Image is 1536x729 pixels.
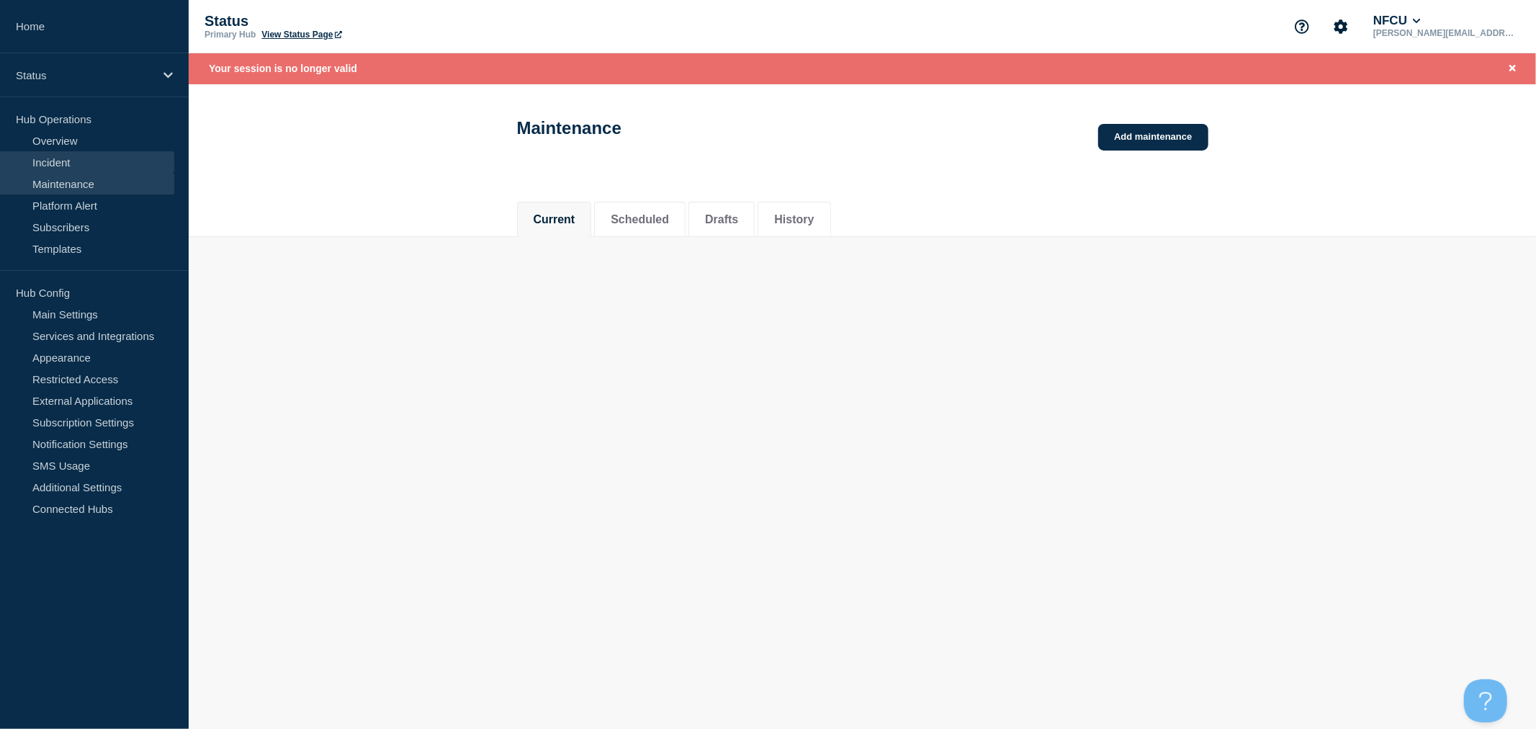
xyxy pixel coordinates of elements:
[1504,61,1522,77] button: Close banner
[1326,12,1356,42] button: Account settings
[705,213,738,226] button: Drafts
[1098,124,1208,151] a: Add maintenance
[517,118,621,138] h1: Maintenance
[611,213,669,226] button: Scheduled
[205,30,256,40] p: Primary Hub
[1370,14,1424,28] button: NFCU
[205,13,493,30] p: Status
[16,69,154,81] p: Status
[1464,679,1507,723] iframe: Help Scout Beacon - Open
[1287,12,1317,42] button: Support
[774,213,814,226] button: History
[261,30,341,40] a: View Status Page
[209,63,357,74] span: Your session is no longer valid
[1370,28,1520,38] p: [PERSON_NAME][EMAIL_ADDRESS][DOMAIN_NAME]
[534,213,575,226] button: Current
